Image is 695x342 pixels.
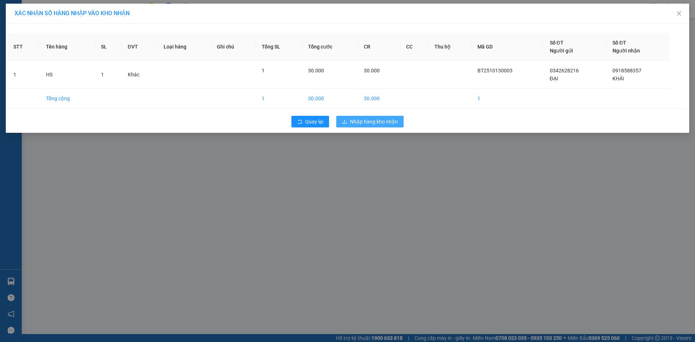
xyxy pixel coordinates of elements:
[56,24,114,32] div: THU
[342,119,347,125] span: download
[291,116,329,127] button: rollbackQuay lại
[211,33,256,61] th: Ghi chú
[550,48,573,54] span: Người gửi
[676,10,682,16] span: close
[472,89,544,109] td: 1
[400,33,428,61] th: CC
[358,89,401,109] td: 30.000
[40,61,95,89] td: HS
[308,68,324,73] span: 30.000
[612,40,626,46] span: Số ĐT
[302,89,358,109] td: 30.000
[158,33,211,61] th: Loại hàng
[358,33,401,61] th: CR
[14,10,130,17] span: XÁC NHẬN SỐ HÀNG NHẬP VÀO KHO NHẬN
[477,68,513,73] span: BT2510130003
[8,33,40,61] th: STT
[40,89,95,109] td: Tổng cộng
[305,118,323,126] span: Quay lại
[429,33,472,61] th: Thu hộ
[612,76,624,81] span: KHẢI
[612,68,641,73] span: 0918588357
[56,6,114,24] div: VP [PERSON_NAME]
[256,89,303,109] td: 1
[256,33,303,61] th: Tổng SL
[364,68,380,73] span: 30.000
[6,7,17,14] span: Gửi:
[122,61,158,89] td: Khác
[56,7,74,14] span: Nhận:
[302,33,358,61] th: Tổng cước
[6,32,51,41] div: LIÊN
[6,6,51,32] div: VP Phước Long 2
[95,33,122,61] th: SL
[336,116,404,127] button: downloadNhập hàng kho nhận
[550,68,579,73] span: 0342628216
[550,40,564,46] span: Số ĐT
[550,76,558,81] span: ĐẠI
[40,33,95,61] th: Tên hàng
[101,72,104,77] span: 1
[297,119,302,125] span: rollback
[350,118,398,126] span: Nhập hàng kho nhận
[472,33,544,61] th: Mã GD
[262,68,265,73] span: 1
[8,61,40,89] td: 1
[669,4,689,24] button: Close
[122,33,158,61] th: ĐVT
[612,48,640,54] span: Người nhận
